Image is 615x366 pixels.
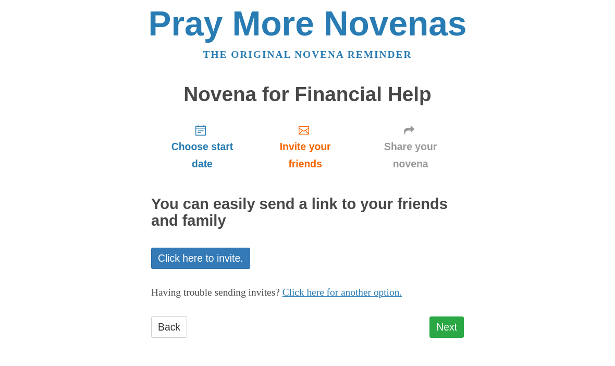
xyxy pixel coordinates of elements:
h2: You can easily send a link to your friends and family [151,197,464,230]
h1: Novena for Financial Help [151,84,464,106]
a: Share your novena [357,116,464,178]
a: Invite your friends [253,116,357,178]
a: The original novena reminder [203,50,412,60]
a: Click here to invite. [151,248,250,270]
a: Back [151,317,187,338]
span: Share your novena [367,139,453,173]
span: Choose start date [162,139,243,173]
span: Invite your friends [264,139,347,173]
span: Having trouble sending invites? [151,287,280,298]
a: Click here for another option. [282,287,402,298]
a: Next [429,317,464,338]
a: Choose start date [151,116,253,178]
a: Pray More Novenas [149,5,467,43]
